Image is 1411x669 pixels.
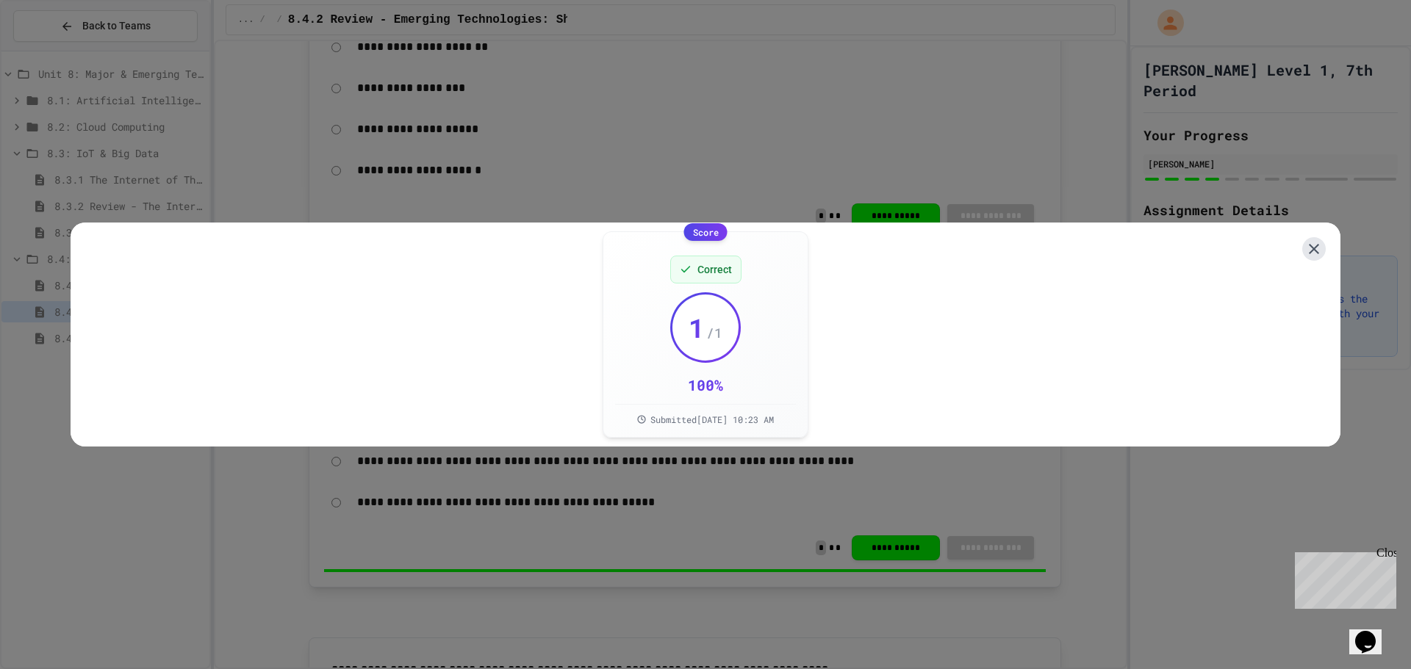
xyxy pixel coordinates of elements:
span: Correct [697,262,732,277]
iframe: chat widget [1289,546,1396,609]
span: Submitted [DATE] 10:23 AM [650,413,774,425]
iframe: chat widget [1349,610,1396,654]
span: / 1 [706,322,722,343]
div: 100 % [688,375,723,395]
span: 1 [689,313,705,342]
div: Score [684,223,728,241]
div: Chat with us now!Close [6,6,101,93]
